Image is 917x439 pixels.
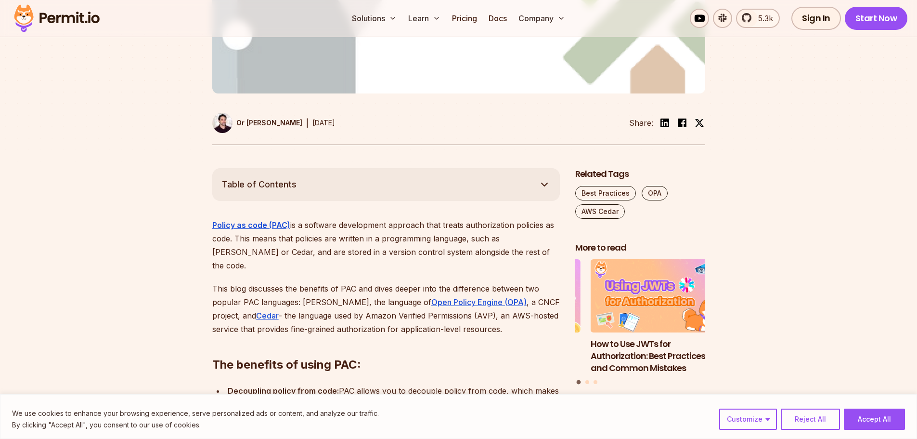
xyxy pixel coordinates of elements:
button: Accept All [844,409,905,430]
button: Solutions [348,9,400,28]
a: Or [PERSON_NAME] [212,113,302,133]
button: Go to slide 3 [594,380,597,384]
button: Learn [404,9,444,28]
p: PAC allows you to decouple policy from code, which makes it easier to manage and update policies. [228,384,560,411]
button: Customize [719,409,777,430]
a: How to Use JWTs for Authorization: Best Practices and Common MistakesHow to Use JWTs for Authoriz... [591,259,721,374]
h3: How to Use JWTs for Authorization: Best Practices and Common Mistakes [591,338,721,374]
h2: The benefits of using PAC: [212,319,560,372]
img: A Guide to Bearer Tokens: JWT vs. Opaque Tokens [451,259,581,333]
img: facebook [676,117,688,129]
button: Reject All [781,409,840,430]
a: Docs [485,9,511,28]
p: Or [PERSON_NAME] [236,118,302,128]
button: Company [515,9,569,28]
p: We use cookies to enhance your browsing experience, serve personalized ads or content, and analyz... [12,408,379,419]
img: Or Weis [212,113,232,133]
img: twitter [695,118,704,128]
button: Go to slide 1 [577,380,581,385]
img: How to Use JWTs for Authorization: Best Practices and Common Mistakes [591,259,721,333]
a: 5.3k [736,9,780,28]
div: | [306,117,309,129]
strong: Decoupling policy from code: [228,386,339,396]
img: linkedin [659,117,671,129]
a: Policy as code (PAC) [212,220,290,230]
li: Share: [629,117,653,129]
h3: A Guide to Bearer Tokens: JWT vs. Opaque Tokens [451,338,581,362]
img: Permit logo [10,2,104,35]
time: [DATE] [312,119,335,127]
h2: Related Tags [575,168,705,180]
p: By clicking "Accept All", you consent to our use of cookies. [12,419,379,431]
span: 5.3k [752,13,773,24]
button: Go to slide 2 [585,380,589,384]
a: Open Policy Engine (OPA) [431,297,527,307]
li: 3 of 3 [451,259,581,374]
span: Table of Contents [222,178,297,191]
a: Sign In [791,7,841,30]
button: Table of Contents [212,168,560,201]
div: Posts [575,259,705,386]
p: This blog discusses the benefits of PAC and dives deeper into the difference between two popular ... [212,282,560,336]
a: Start Now [845,7,908,30]
a: Cedar [256,311,279,320]
a: Best Practices [575,186,636,200]
li: 1 of 3 [591,259,721,374]
h2: More to read [575,242,705,254]
a: Pricing [448,9,481,28]
a: OPA [642,186,668,200]
p: is a software development approach that treats authorization policies as code. This means that po... [212,218,560,272]
a: AWS Cedar [575,204,625,219]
